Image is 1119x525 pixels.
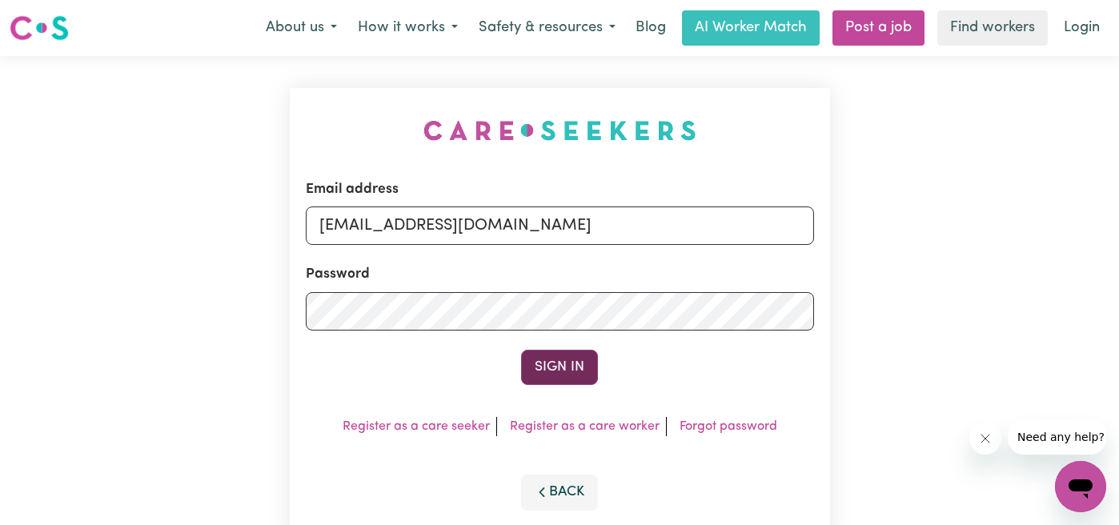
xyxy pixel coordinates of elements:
[10,10,69,46] a: Careseekers logo
[347,11,468,45] button: How it works
[682,10,820,46] a: AI Worker Match
[937,10,1048,46] a: Find workers
[1008,419,1106,455] iframe: Message from company
[521,475,598,510] button: Back
[969,423,1001,455] iframe: Close message
[521,350,598,385] button: Sign In
[680,420,777,433] a: Forgot password
[510,420,660,433] a: Register as a care worker
[468,11,626,45] button: Safety & resources
[306,179,399,200] label: Email address
[1055,461,1106,512] iframe: Button to launch messaging window
[306,264,370,285] label: Password
[255,11,347,45] button: About us
[10,14,69,42] img: Careseekers logo
[306,206,814,245] input: Email address
[343,420,490,433] a: Register as a care seeker
[1054,10,1109,46] a: Login
[626,10,676,46] a: Blog
[832,10,924,46] a: Post a job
